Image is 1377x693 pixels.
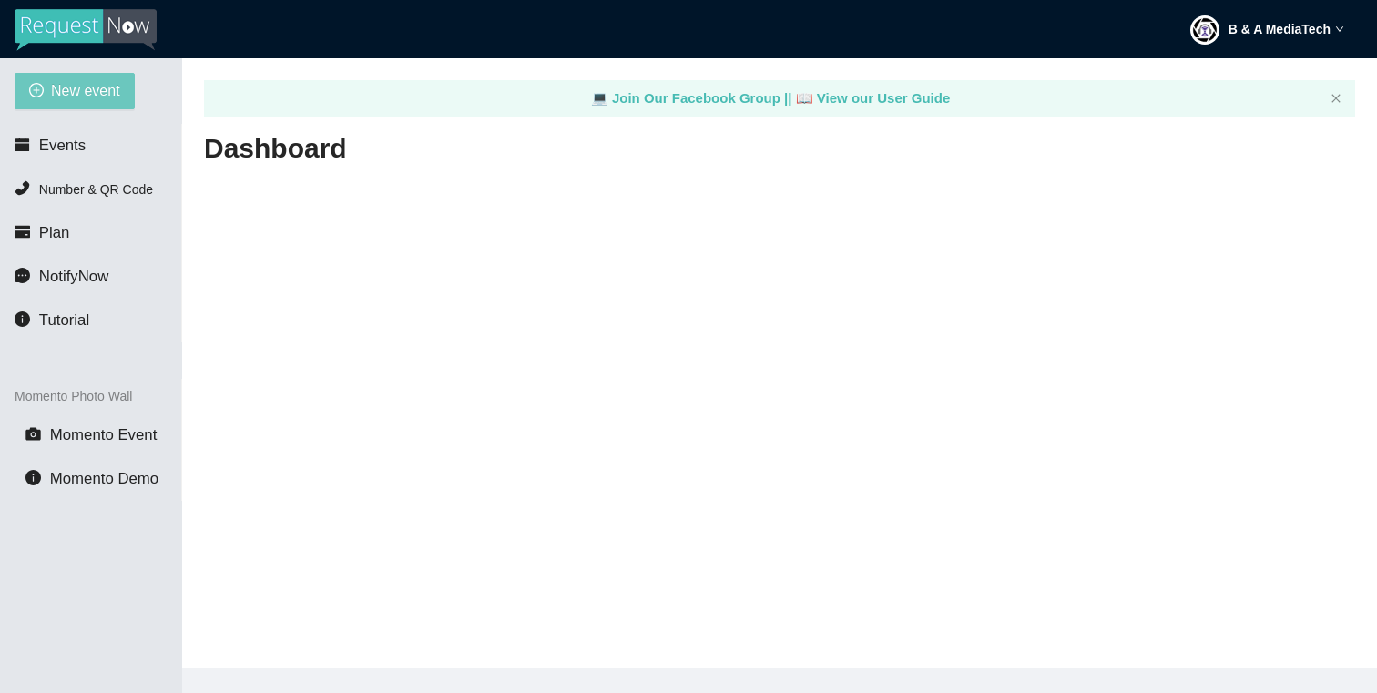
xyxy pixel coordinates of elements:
span: close [1331,93,1341,104]
span: phone [15,180,30,196]
span: credit-card [15,224,30,239]
span: Tutorial [39,311,89,329]
a: laptop View our User Guide [796,90,951,106]
span: calendar [15,137,30,152]
span: Number & QR Code [39,182,153,197]
span: info-circle [15,311,30,327]
span: camera [25,426,41,442]
span: New event [51,79,120,102]
button: close [1331,93,1341,105]
h2: Dashboard [204,130,1355,168]
strong: B & A MediaTech [1229,22,1331,36]
span: info-circle [25,470,41,485]
span: laptop [591,90,608,106]
img: RequestNow [15,9,157,51]
a: laptop Join Our Facebook Group || [591,90,796,106]
span: Events [39,137,86,154]
span: laptop [796,90,813,106]
span: Plan [39,224,70,241]
span: Momento Event [50,426,158,443]
span: down [1335,25,1344,34]
span: Momento Demo [50,470,158,487]
span: plus-circle [29,83,44,100]
span: message [15,268,30,283]
button: plus-circleNew event [15,73,135,109]
span: NotifyNow [39,268,108,285]
img: ACg8ocLQ1c1YLjY2py9pqq18_tJB4-BAXzC3MAJvhDLHjCAZ0GLj6FAH=s96-c [1190,15,1219,45]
